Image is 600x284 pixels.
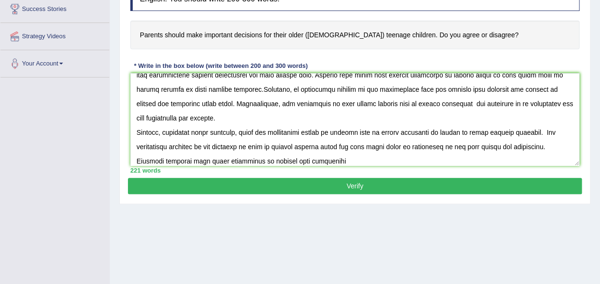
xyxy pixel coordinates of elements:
button: Verify [128,178,582,194]
a: Your Account [0,50,109,74]
h4: Parents should make important decisions for their older ([DEMOGRAPHIC_DATA]) teenage children. Do... [130,21,579,50]
div: 221 words [130,166,579,175]
a: Strategy Videos [0,23,109,47]
div: * Write in the box below (write between 200 and 300 words) [130,61,311,70]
